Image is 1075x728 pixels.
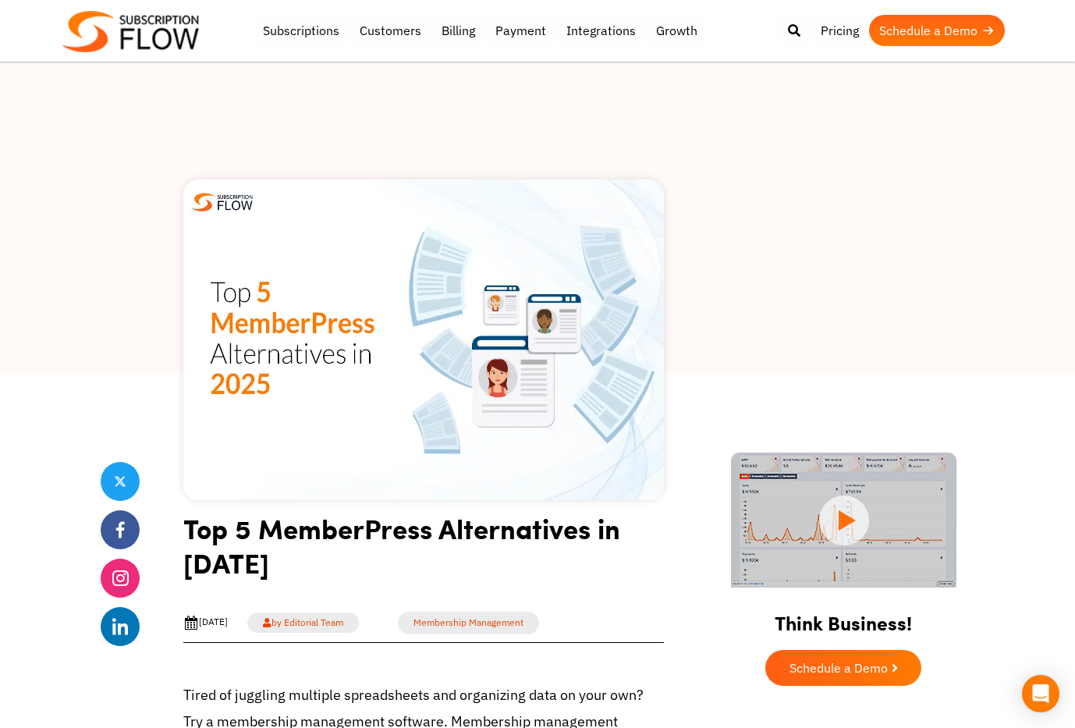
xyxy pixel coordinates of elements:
div: Open Intercom Messenger [1022,675,1059,712]
a: Customers [349,15,431,46]
a: Pricing [811,15,869,46]
img: Subscriptionflow [62,11,199,52]
img: MemberPress Alternatives [183,179,664,500]
a: Integrations [556,15,646,46]
img: intro video [731,453,956,588]
a: Billing [431,15,485,46]
span: Schedule a Demo [789,662,888,674]
h2: Think Business! [712,592,974,642]
div: [DATE] [183,615,228,630]
a: Payment [485,15,556,46]
a: Subscriptions [253,15,349,46]
a: Schedule a Demo [765,650,921,686]
a: by Editorial Team [247,613,359,633]
h1: Top 5 MemberPress Alternatives in [DATE] [183,511,664,591]
a: Membership Management [398,612,539,634]
a: Schedule a Demo [869,15,1005,46]
a: Growth [646,15,708,46]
